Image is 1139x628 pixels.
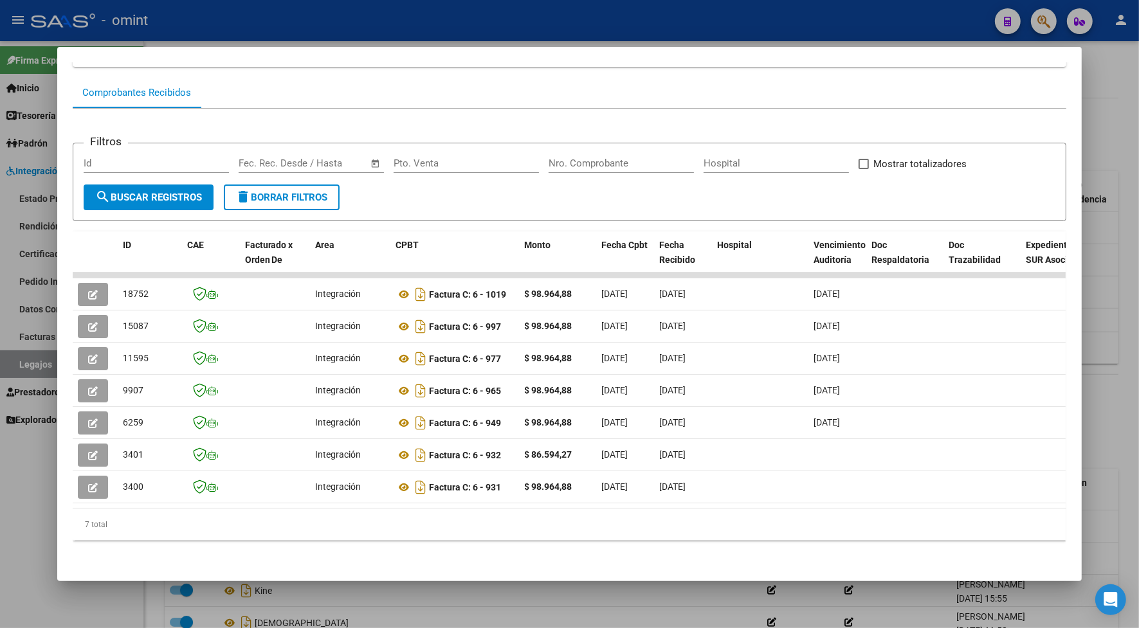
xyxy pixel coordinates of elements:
i: Descargar documento [413,316,430,337]
span: 11595 [123,353,149,363]
span: [DATE] [660,481,686,492]
span: [DATE] [602,417,628,427]
datatable-header-cell: Facturado x Orden De [240,231,311,288]
strong: Factura C: 6 - 1019 [430,289,507,300]
span: Borrar Filtros [235,192,328,203]
strong: Factura C: 6 - 949 [430,418,502,428]
datatable-header-cell: Hospital [713,231,809,288]
span: CPBT [396,240,419,250]
span: Fecha Cpbt [602,240,648,250]
span: [DATE] [814,417,841,427]
div: 7 total [73,508,1067,541]
span: [DATE] [602,481,628,492]
datatable-header-cell: ID [118,231,182,288]
input: Fecha fin [302,157,365,169]
strong: $ 98.964,88 [525,321,572,331]
datatable-header-cell: CAE [182,231,240,288]
strong: $ 98.964,88 [525,481,572,492]
strong: Factura C: 6 - 931 [430,482,502,492]
strong: $ 86.594,27 [525,449,572,460]
datatable-header-cell: Area [311,231,391,288]
datatable-header-cell: Fecha Recibido [655,231,713,288]
button: Buscar Registros [84,184,214,210]
strong: $ 98.964,88 [525,417,572,427]
datatable-header-cell: Vencimiento Auditoría [809,231,867,288]
span: Integración [316,417,361,427]
span: Mostrar totalizadores [874,156,967,172]
datatable-header-cell: Monto [520,231,597,288]
span: Integración [316,321,361,331]
span: 6259 [123,417,143,427]
datatable-header-cell: Expediente SUR Asociado [1021,231,1092,288]
span: CAE [187,240,204,250]
span: Fecha Recibido [660,240,696,265]
span: Integración [316,481,361,492]
strong: $ 98.964,88 [525,289,572,299]
i: Descargar documento [413,477,430,498]
span: Integración [316,289,361,299]
strong: $ 98.964,88 [525,353,572,363]
button: Borrar Filtros [224,184,340,210]
span: [DATE] [660,385,686,395]
span: Integración [316,449,361,460]
mat-icon: search [95,189,111,204]
span: [DATE] [660,417,686,427]
datatable-header-cell: Doc Respaldatoria [867,231,944,288]
span: Doc Respaldatoria [872,240,930,265]
mat-icon: delete [235,189,251,204]
span: [DATE] [660,449,686,460]
span: [DATE] [814,353,841,363]
datatable-header-cell: CPBT [391,231,520,288]
span: [DATE] [602,353,628,363]
button: Open calendar [368,156,383,171]
datatable-header-cell: Fecha Cpbt [597,231,655,288]
span: 3401 [123,449,143,460]
span: Integración [316,353,361,363]
input: Fecha inicio [239,157,291,169]
span: Hospital [718,240,752,250]
h3: Filtros [84,133,128,150]
span: 9907 [123,385,143,395]
span: Area [316,240,335,250]
span: [DATE] [814,385,841,395]
span: 18752 [123,289,149,299]
span: [DATE] [602,321,628,331]
span: [DATE] [602,385,628,395]
datatable-header-cell: Doc Trazabilidad [944,231,1021,288]
strong: $ 98.964,88 [525,385,572,395]
i: Descargar documento [413,445,430,465]
strong: Factura C: 6 - 977 [430,354,502,364]
strong: Factura C: 6 - 965 [430,386,502,396]
i: Descargar documento [413,284,430,305]
span: [DATE] [602,449,628,460]
div: Open Intercom Messenger [1095,584,1126,615]
span: [DATE] [660,289,686,299]
span: Expediente SUR Asociado [1026,240,1084,265]
span: [DATE] [814,289,841,299]
span: 15087 [123,321,149,331]
span: Doc Trazabilidad [949,240,1001,265]
strong: Factura C: 6 - 997 [430,321,502,332]
i: Descargar documento [413,381,430,401]
span: [DATE] [602,289,628,299]
span: Facturado x Orden De [245,240,293,265]
span: Integración [316,385,361,395]
span: [DATE] [660,353,686,363]
div: Comprobantes Recibidos [82,85,191,100]
span: 3400 [123,481,143,492]
span: [DATE] [660,321,686,331]
i: Descargar documento [413,348,430,369]
strong: Factura C: 6 - 932 [430,450,502,460]
span: ID [123,240,131,250]
span: Vencimiento Auditoría [814,240,866,265]
span: Monto [525,240,551,250]
i: Descargar documento [413,413,430,433]
span: Buscar Registros [95,192,202,203]
span: [DATE] [814,321,841,331]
